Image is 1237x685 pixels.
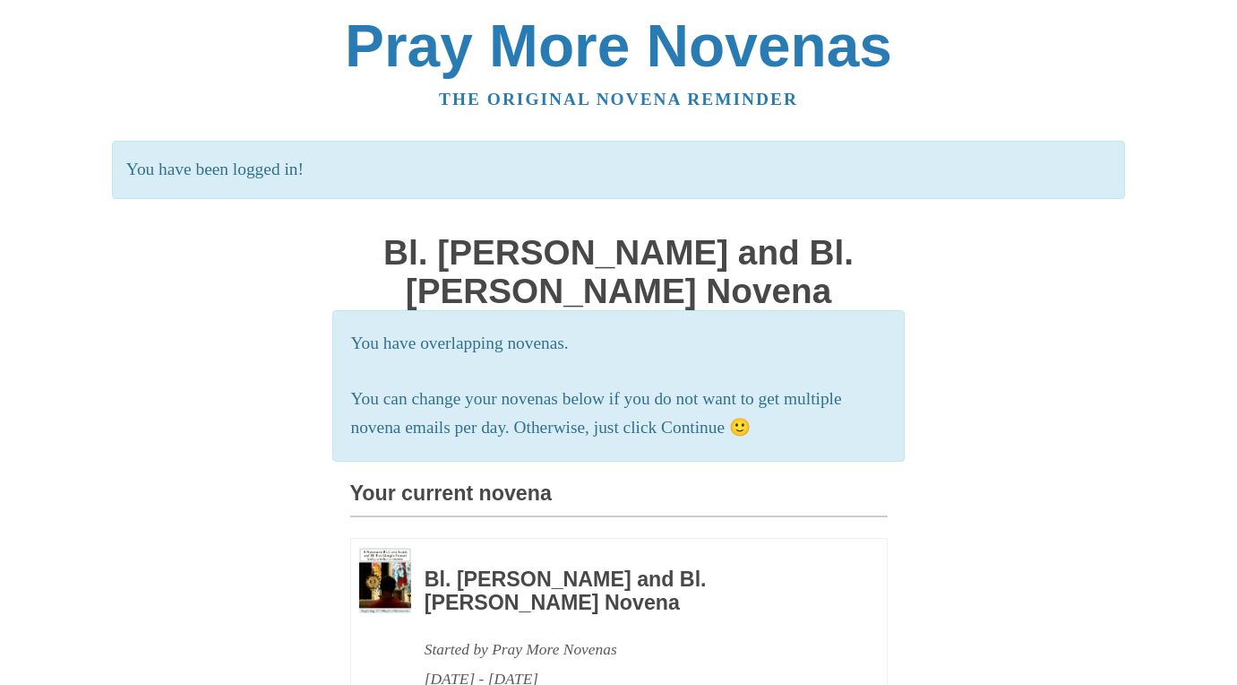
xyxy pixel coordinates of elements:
[359,548,411,613] img: Novena image
[112,141,1125,199] p: You have been logged in!
[351,385,887,444] p: You can change your novenas below if you do not want to get multiple novena emails per day. Other...
[425,568,838,614] h3: Bl. [PERSON_NAME] and Bl. [PERSON_NAME] Novena
[439,90,798,108] a: The original novena reminder
[351,329,887,359] p: You have overlapping novenas.
[345,13,892,79] a: Pray More Novenas
[425,635,838,664] div: Started by Pray More Novenas
[350,234,888,310] h1: Bl. [PERSON_NAME] and Bl. [PERSON_NAME] Novena
[350,482,888,517] h3: Your current novena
